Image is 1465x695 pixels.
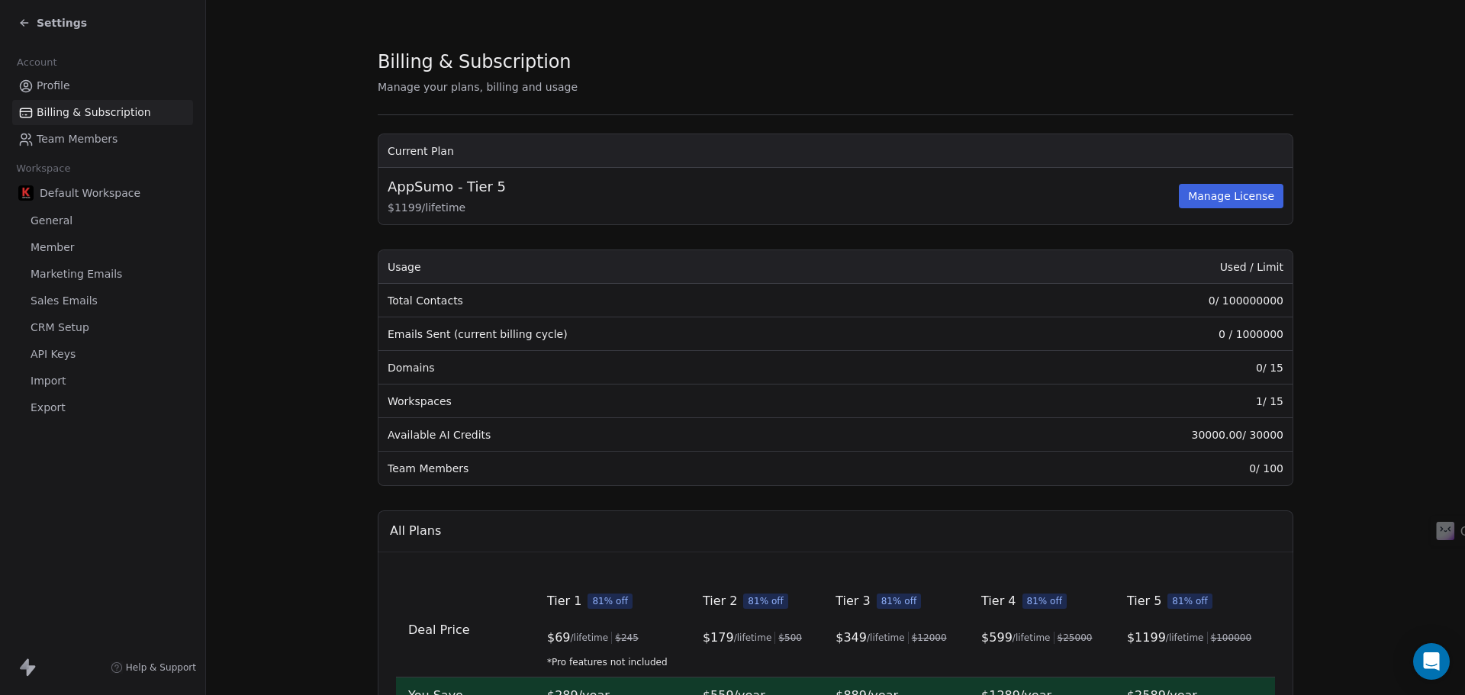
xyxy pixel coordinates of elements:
[867,632,905,644] span: /lifetime
[1013,632,1051,644] span: /lifetime
[31,266,122,282] span: Marketing Emails
[388,200,1176,215] span: $ 1199 / lifetime
[37,15,87,31] span: Settings
[12,127,193,152] a: Team Members
[836,629,867,647] span: $ 349
[1179,184,1283,208] button: Manage License
[31,400,66,416] span: Export
[31,293,98,309] span: Sales Emails
[40,185,140,201] span: Default Workspace
[836,592,870,610] span: Tier 3
[378,284,966,317] td: Total Contacts
[37,78,70,94] span: Profile
[378,452,966,485] td: Team Members
[703,592,737,610] span: Tier 2
[966,284,1293,317] td: 0 / 100000000
[12,262,193,287] a: Marketing Emails
[31,346,76,362] span: API Keys
[31,373,66,389] span: Import
[10,51,63,74] span: Account
[378,317,966,351] td: Emails Sent (current billing cycle)
[877,594,922,609] span: 81% off
[12,288,193,314] a: Sales Emails
[378,50,571,73] span: Billing & Subscription
[126,661,196,674] span: Help & Support
[378,385,966,418] td: Workspaces
[18,15,87,31] a: Settings
[966,351,1293,385] td: 0 / 15
[12,395,193,420] a: Export
[12,235,193,260] a: Member
[111,661,196,674] a: Help & Support
[1166,632,1204,644] span: /lifetime
[37,131,118,147] span: Team Members
[12,342,193,367] a: API Keys
[966,385,1293,418] td: 1 / 15
[1127,629,1166,647] span: $ 1199
[378,81,578,93] span: Manage your plans, billing and usage
[912,632,947,644] span: $ 12000
[388,177,506,197] span: AppSumo - Tier 5
[12,368,193,394] a: Import
[1211,632,1252,644] span: $ 100000
[571,632,609,644] span: /lifetime
[547,592,581,610] span: Tier 1
[18,185,34,201] img: K%20(2).png
[981,592,1016,610] span: Tier 4
[408,623,470,637] span: Deal Price
[966,317,1293,351] td: 0 / 1000000
[547,629,571,647] span: $ 69
[966,452,1293,485] td: 0 / 100
[981,629,1013,647] span: $ 599
[390,522,441,540] span: All Plans
[378,418,966,452] td: Available AI Credits
[378,134,1293,168] th: Current Plan
[966,418,1293,452] td: 30000.00 / 30000
[378,351,966,385] td: Domains
[778,632,802,644] span: $ 500
[547,656,678,668] span: *Pro features not included
[31,240,75,256] span: Member
[31,320,89,336] span: CRM Setup
[37,105,151,121] span: Billing & Subscription
[588,594,633,609] span: 81% off
[12,208,193,233] a: General
[378,250,966,284] th: Usage
[10,157,77,180] span: Workspace
[734,632,772,644] span: /lifetime
[12,73,193,98] a: Profile
[966,250,1293,284] th: Used / Limit
[12,100,193,125] a: Billing & Subscription
[1413,643,1450,680] div: Open Intercom Messenger
[743,594,788,609] span: 81% off
[1167,594,1212,609] span: 81% off
[12,315,193,340] a: CRM Setup
[1127,592,1161,610] span: Tier 5
[615,632,639,644] span: $ 245
[31,213,72,229] span: General
[703,629,734,647] span: $ 179
[1058,632,1093,644] span: $ 25000
[1022,594,1067,609] span: 81% off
